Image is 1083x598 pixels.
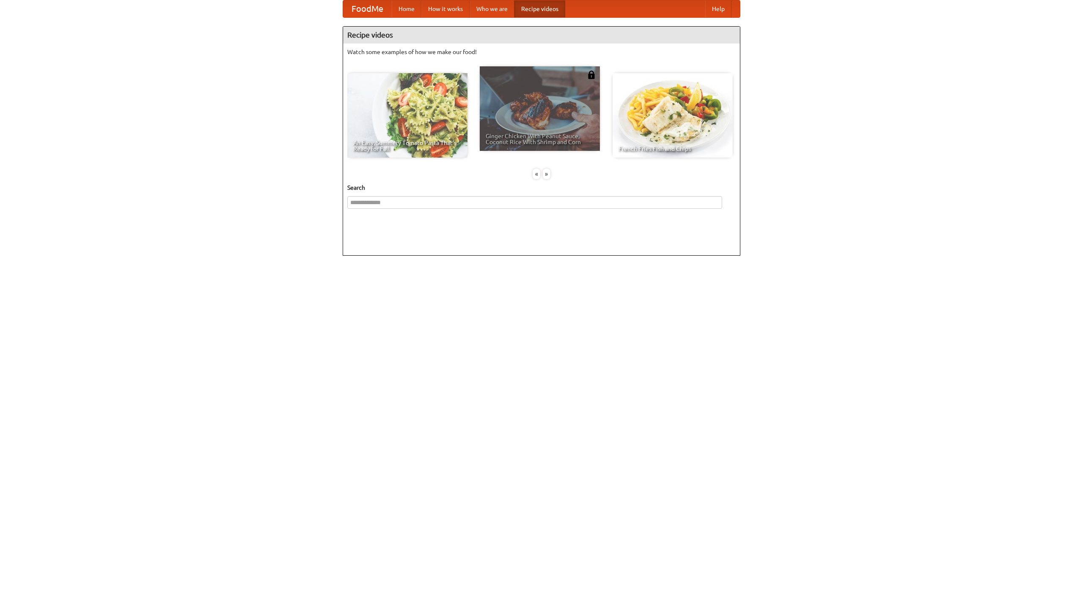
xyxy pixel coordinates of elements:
[514,0,565,17] a: Recipe videos
[343,27,740,44] h4: Recipe videos
[347,183,736,192] h5: Search
[543,169,550,179] div: »
[347,73,467,158] a: An Easy, Summery Tomato Pasta That's Ready for Fall
[587,71,596,79] img: 483408.png
[392,0,421,17] a: Home
[705,0,731,17] a: Help
[347,48,736,56] p: Watch some examples of how we make our food!
[353,140,462,152] span: An Easy, Summery Tomato Pasta That's Ready for Fall
[533,169,540,179] div: «
[470,0,514,17] a: Who we are
[613,73,733,158] a: French Fries Fish and Chips
[421,0,470,17] a: How it works
[343,0,392,17] a: FoodMe
[618,146,727,152] span: French Fries Fish and Chips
